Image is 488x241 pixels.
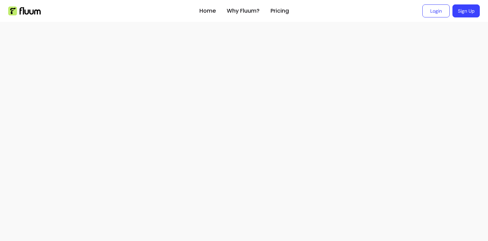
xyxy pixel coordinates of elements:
img: Fluum Logo [8,6,41,15]
a: Pricing [271,7,289,15]
a: Sign Up [452,4,480,17]
a: Home [199,7,216,15]
a: Login [422,4,450,17]
a: Why Fluum? [227,7,260,15]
